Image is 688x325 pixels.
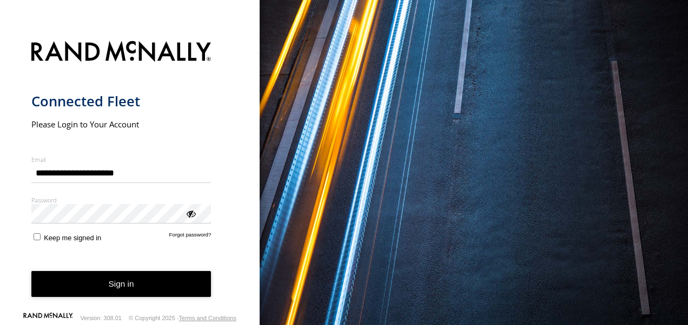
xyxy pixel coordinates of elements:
h2: Please Login to Your Account [31,119,211,130]
label: Password [31,196,211,204]
div: © Copyright 2025 - [129,315,236,321]
span: Keep me signed in [44,234,101,242]
button: Sign in [31,271,211,297]
input: Keep me signed in [34,233,41,240]
img: Rand McNally [31,39,211,66]
a: Forgot password? [169,232,211,242]
a: Visit our Website [23,313,73,323]
label: Email [31,155,211,164]
a: Terms and Conditions [179,315,236,321]
form: main [31,35,229,315]
div: Version: 308.01 [81,315,122,321]
h1: Connected Fleet [31,92,211,110]
div: ViewPassword [185,208,196,219]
